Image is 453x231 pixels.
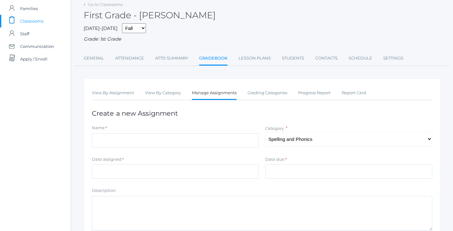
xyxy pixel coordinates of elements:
[145,87,181,99] a: View By Category
[88,2,123,7] a: Go to Classrooms
[20,53,48,65] span: Apply / Enroll
[20,40,54,53] span: Communication
[248,87,287,99] a: Grading Categories
[92,110,432,117] h1: Create a new Assignment
[115,52,144,65] a: Attendance
[265,156,284,163] label: Date due
[20,15,43,27] span: Classrooms
[84,10,216,20] h2: First Grade - [PERSON_NAME]
[84,52,104,65] a: General
[238,52,271,65] a: Lesson Plans
[20,2,38,15] span: Families
[192,87,237,100] a: Manage Assignments
[265,126,284,131] label: Category
[199,52,227,66] a: Gradebook
[92,156,121,163] label: Date assigned
[349,52,372,65] a: Schedule
[342,87,366,99] a: Report Card
[298,87,331,99] a: Progress Report
[92,125,105,131] label: Name
[282,52,304,65] a: Students
[315,52,338,65] a: Contacts
[92,188,116,194] label: Description
[84,36,440,43] div: Grade: 1st Grade
[84,25,118,31] span: [DATE]-[DATE]
[383,52,403,65] a: Settings
[20,27,29,40] span: Staff
[155,52,188,65] a: Attd Summary
[92,87,134,99] a: View By Assignment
